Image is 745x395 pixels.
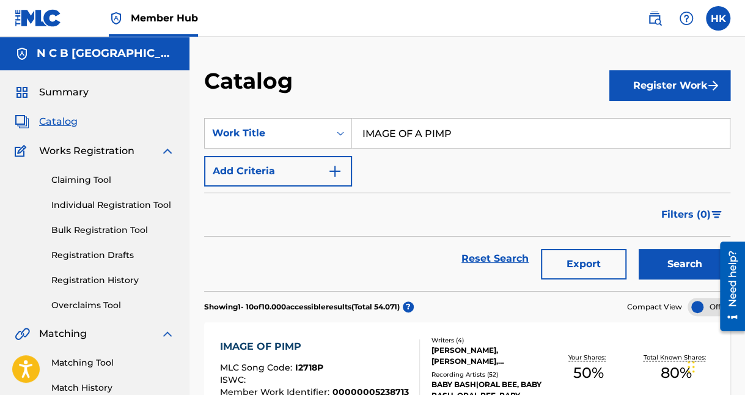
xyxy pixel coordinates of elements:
[220,339,409,354] div: IMAGE OF PIMP
[131,11,198,25] span: Member Hub
[204,67,299,95] h2: Catalog
[51,299,175,312] a: Overclaims Tool
[51,174,175,186] a: Claiming Tool
[573,362,604,384] span: 50 %
[627,301,682,312] span: Compact View
[15,327,30,341] img: Matching
[295,362,323,373] span: I2718P
[647,11,662,26] img: search
[568,353,609,362] p: Your Shares:
[431,336,545,345] div: Writers ( 4 )
[39,85,89,100] span: Summary
[455,245,535,272] a: Reset Search
[51,274,175,287] a: Registration History
[51,382,175,394] a: Match History
[609,70,730,101] button: Register Work
[160,327,175,341] img: expand
[160,144,175,158] img: expand
[15,144,31,158] img: Works Registration
[684,336,745,395] iframe: Chat Widget
[15,85,89,100] a: SummarySummary
[220,362,295,373] span: MLC Song Code :
[204,156,352,186] button: Add Criteria
[403,301,414,312] span: ?
[204,118,730,291] form: Search Form
[109,11,123,26] img: Top Rightsholder
[15,9,62,27] img: MLC Logo
[51,249,175,262] a: Registration Drafts
[39,327,87,341] span: Matching
[204,301,400,312] p: Showing 1 - 10 of 10.000 accessible results (Total 54.071 )
[642,6,667,31] a: Public Search
[212,126,322,141] div: Work Title
[431,370,545,379] div: Recording Artists ( 52 )
[711,211,722,218] img: filter
[39,144,134,158] span: Works Registration
[644,353,709,362] p: Total Known Shares:
[15,85,29,100] img: Summary
[679,11,694,26] img: help
[654,199,730,230] button: Filters (0)
[661,207,711,222] span: Filters ( 0 )
[37,46,175,61] h5: N C B SCANDINAVIA
[220,374,249,385] span: ISWC :
[674,6,699,31] div: Help
[431,345,545,367] div: [PERSON_NAME], [PERSON_NAME], [PERSON_NAME], [PERSON_NAME]
[51,199,175,212] a: Individual Registration Tool
[51,224,175,237] a: Bulk Registration Tool
[328,164,342,179] img: 9d2ae6d4665cec9f34b9.svg
[706,78,721,93] img: f7272a7cc735f4ea7f67.svg
[711,237,745,335] iframe: Resource Center
[541,249,626,279] button: Export
[51,356,175,369] a: Matching Tool
[15,114,29,129] img: Catalog
[639,249,730,279] button: Search
[706,6,730,31] div: User Menu
[15,46,29,61] img: Accounts
[39,114,78,129] span: Catalog
[15,114,78,129] a: CatalogCatalog
[684,336,745,395] div: Chat-widget
[661,362,692,384] span: 80 %
[688,349,695,385] div: Træk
